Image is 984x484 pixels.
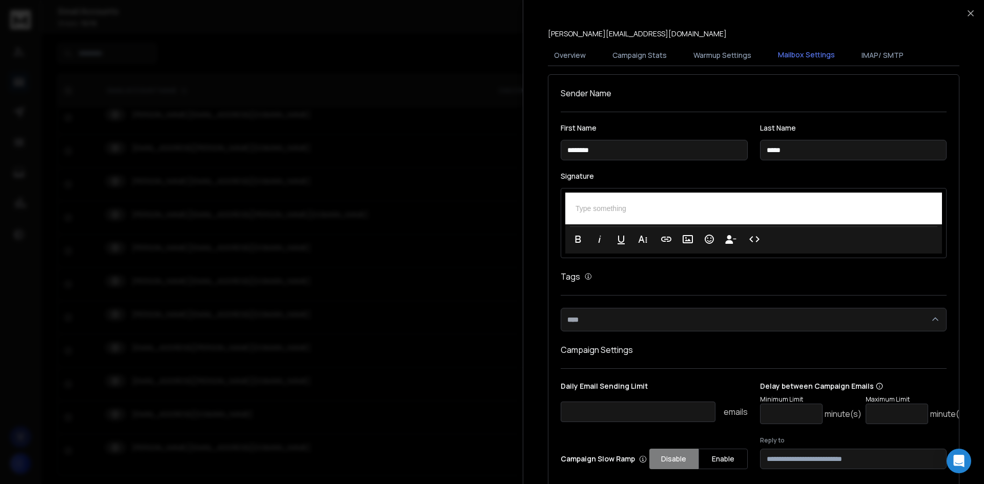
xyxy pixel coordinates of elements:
[678,229,698,249] button: Insert Image (Ctrl+P)
[855,44,910,67] button: IMAP/ SMTP
[548,29,727,39] p: [PERSON_NAME][EMAIL_ADDRESS][DOMAIN_NAME]
[561,173,947,180] label: Signature
[760,381,967,391] p: Delay between Campaign Emails
[548,44,592,67] button: Overview
[930,408,967,420] p: minute(s)
[568,229,588,249] button: Bold (Ctrl+B)
[760,436,947,445] label: Reply to
[561,124,748,132] label: First Name
[760,124,947,132] label: Last Name
[687,44,757,67] button: Warmup Settings
[590,229,609,249] button: Italic (Ctrl+I)
[633,229,652,249] button: More Text
[699,449,748,469] button: Enable
[760,395,862,404] p: Minimum Limit
[606,44,673,67] button: Campaign Stats
[700,229,719,249] button: Emoticons
[724,406,748,418] p: emails
[745,229,764,249] button: Code View
[611,229,631,249] button: Underline (Ctrl+U)
[561,87,947,99] h1: Sender Name
[561,381,748,395] p: Daily Email Sending Limit
[657,229,676,249] button: Insert Link (Ctrl+K)
[772,44,841,67] button: Mailbox Settings
[947,449,971,473] div: Open Intercom Messenger
[561,454,647,464] p: Campaign Slow Ramp
[561,344,947,356] h1: Campaign Settings
[561,270,580,283] h1: Tags
[866,395,967,404] p: Maximum Limit
[825,408,862,420] p: minute(s)
[721,229,741,249] button: Insert Unsubscribe Link
[649,449,699,469] button: Disable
